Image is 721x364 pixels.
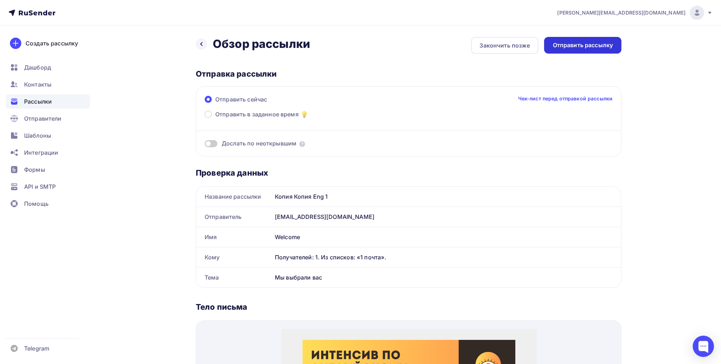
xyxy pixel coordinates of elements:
div: Отправитель [196,207,272,227]
div: Копия Копия Eng 1 [272,187,621,206]
span: Помощь [24,199,49,208]
span: Дашборд [24,63,51,72]
span: Формы [24,165,45,174]
a: Перейти [106,233,149,252]
div: Кому [196,247,272,267]
div: Отправка рассылки [196,69,621,79]
a: Отправители [6,111,90,126]
span: Интеграции [24,148,58,157]
span: [PERSON_NAME][EMAIL_ADDRESS][DOMAIN_NAME] [557,9,686,16]
div: Мы выбрали вас [272,268,621,287]
span: Шаблоны [24,131,51,140]
span: Telegram [24,344,49,353]
a: [PERSON_NAME][EMAIL_ADDRESS][DOMAIN_NAME] [557,6,712,20]
div: Welcome [272,227,621,247]
span: Рассылки [24,97,52,106]
a: Дашборд [6,60,90,75]
span: Отправить в заданное время [215,110,299,118]
div: [EMAIL_ADDRESS][DOMAIN_NAME] [272,207,621,227]
a: Чек-лист перед отправкой рассылки [518,95,612,102]
div: Тема [196,268,272,287]
div: Вы были приглашены на интенсив по Английскому языку, выберите удобное для вас время… С нас пошаго... [32,166,223,217]
div: Тело письма [196,302,621,312]
div: Проверка данных [196,168,621,178]
img: photo.png [21,11,234,131]
div: Имя [196,227,272,247]
div: Закончить позже [479,41,530,50]
div: Отправить рассылку [553,41,613,49]
span: Контакты [24,80,51,89]
span: Дослать по неоткрывшим [222,139,296,148]
span: API и SMTP [24,182,56,191]
span: Отправить сейчас [215,95,267,104]
div: Название рассылки [196,187,272,206]
a: Рассылки [6,94,90,109]
a: Шаблоны [6,128,90,143]
h2: Обзор рассылки [213,37,310,51]
div: Получателей: 1. Из списков: «1 почта». [275,253,612,261]
div: Персональное приглашение [32,141,223,156]
div: Создать рассылку [26,39,78,48]
a: Формы [6,162,90,177]
span: Отправители [24,114,62,123]
a: Контакты [6,77,90,92]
